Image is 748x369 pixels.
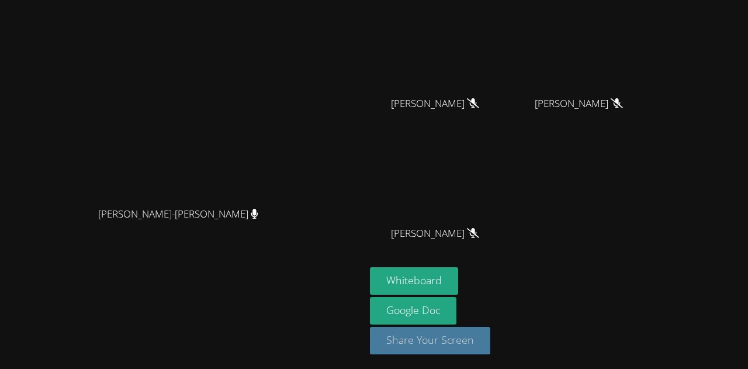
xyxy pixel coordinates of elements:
span: [PERSON_NAME] [391,95,479,112]
button: Whiteboard [370,267,458,295]
a: Google Doc [370,297,456,325]
span: [PERSON_NAME] [391,225,479,242]
span: [PERSON_NAME]-[PERSON_NAME] [98,206,258,223]
button: Share Your Screen [370,327,490,354]
span: [PERSON_NAME] [535,95,623,112]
